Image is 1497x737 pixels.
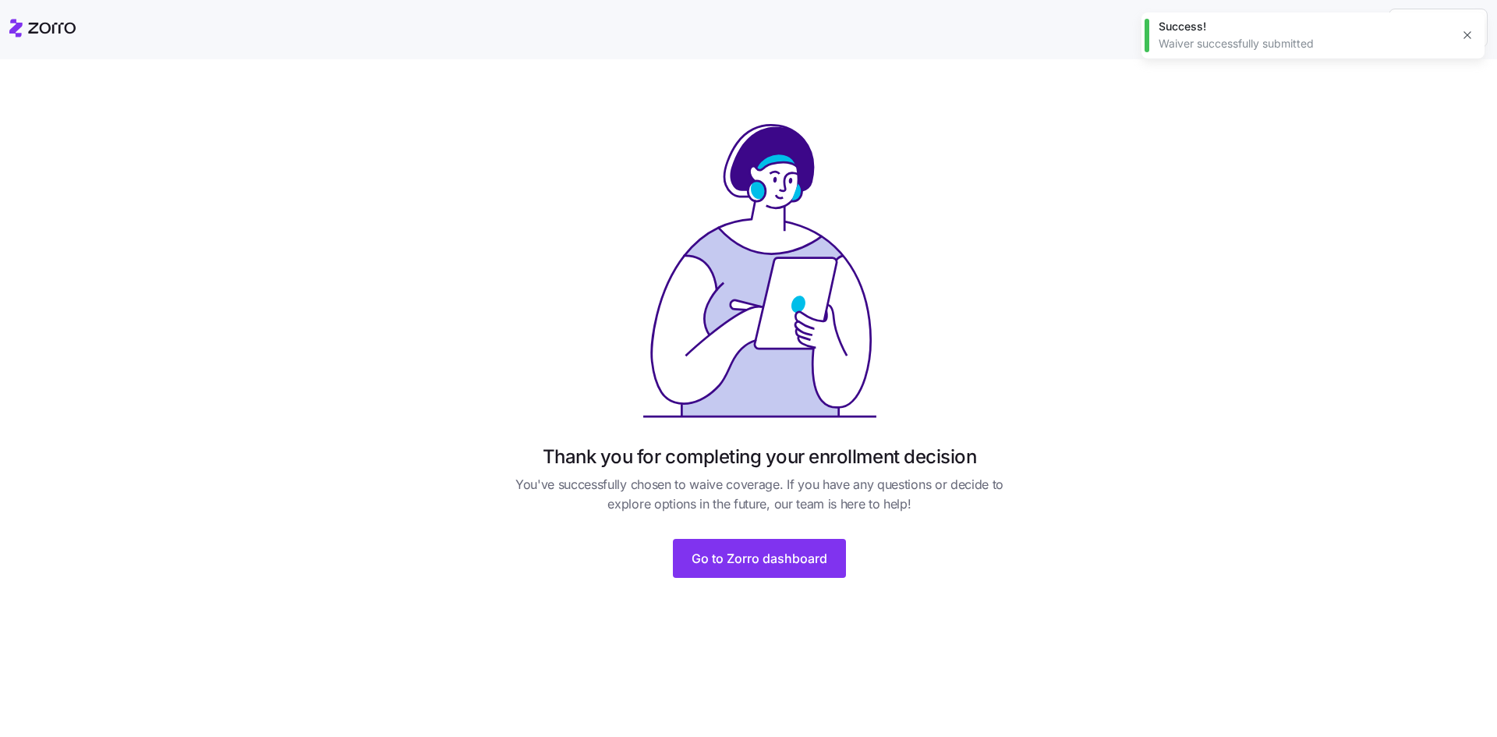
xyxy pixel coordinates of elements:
[1159,19,1450,34] div: Success!
[499,475,1020,514] span: You've successfully chosen to waive coverage. If you have any questions or decide to explore opti...
[543,445,976,469] h1: Thank you for completing your enrollment decision
[1159,36,1450,51] div: Waiver successfully submitted
[673,539,846,578] button: Go to Zorro dashboard
[692,549,827,568] span: Go to Zorro dashboard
